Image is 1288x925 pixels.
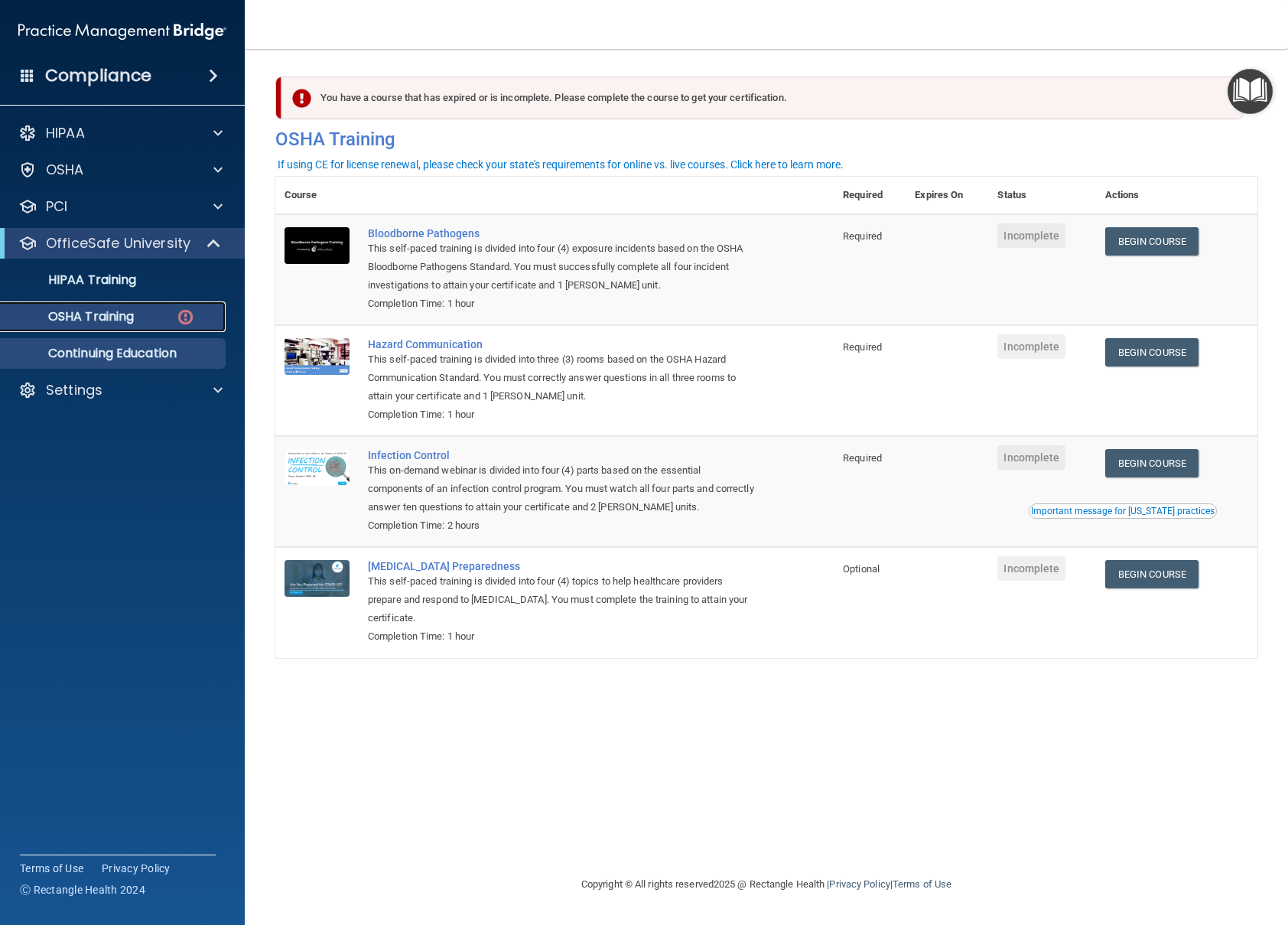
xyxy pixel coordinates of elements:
a: PCI [18,197,223,216]
div: Completion Time: 1 hour [368,295,757,313]
img: exclamation-circle-solid-danger.72ef9ffc.png [292,89,311,108]
img: PMB logo [18,16,226,47]
span: Required [843,230,882,242]
iframe: Drift Widget Chat Controller [1023,816,1270,878]
p: HIPAA Training [10,272,136,288]
p: Settings [46,381,102,399]
span: Incomplete [997,445,1065,470]
span: Incomplete [997,556,1065,581]
p: OfficeSafe University [46,234,190,252]
th: Actions [1096,177,1257,214]
a: Bloodborne Pathogens [368,227,757,239]
div: This self-paced training is divided into four (4) exposure incidents based on the OSHA Bloodborne... [368,239,757,295]
span: Incomplete [997,334,1065,359]
p: Continuing Education [10,346,219,361]
div: This self-paced training is divided into three (3) rooms based on the OSHA Hazard Communication S... [368,350,757,406]
button: Read this if you are a dental practitioner in the state of CA [1029,503,1217,519]
img: danger-circle.6113f641.png [176,308,195,327]
a: Terms of Use [20,861,83,876]
h4: OSHA Training [275,129,1257,150]
a: OSHA [18,161,223,179]
a: Begin Course [1105,560,1199,588]
a: Privacy Policy [102,861,171,876]
div: Completion Time: 2 hours [368,516,757,535]
a: Hazard Communication [368,338,757,350]
span: Incomplete [997,223,1065,248]
a: Privacy Policy [829,878,890,890]
p: HIPAA [46,124,85,142]
div: Copyright © All rights reserved 2025 @ Rectangle Health | | [487,860,1046,909]
div: This self-paced training is divided into four (4) topics to help healthcare providers prepare and... [368,572,757,627]
div: If using CE for license renewal, please check your state's requirements for online vs. live cours... [278,159,844,170]
th: Expires On [906,177,988,214]
a: Begin Course [1105,449,1199,477]
p: PCI [46,197,67,216]
div: This on-demand webinar is divided into four (4) parts based on the essential components of an inf... [368,461,757,516]
a: Begin Course [1105,338,1199,366]
th: Course [275,177,359,214]
div: Completion Time: 1 hour [368,406,757,424]
span: Required [843,341,882,353]
div: Completion Time: 1 hour [368,627,757,646]
a: Begin Course [1105,227,1199,256]
p: OSHA Training [10,309,134,324]
div: You have a course that has expired or is incomplete. Please complete the course to get your certi... [281,77,1244,119]
a: Terms of Use [893,878,951,890]
p: OSHA [46,161,84,179]
th: Required [834,177,906,214]
a: Infection Control [368,449,757,461]
button: Open Resource Center [1228,69,1273,114]
div: Important message for [US_STATE] practices [1031,506,1215,516]
a: OfficeSafe University [18,234,222,252]
a: [MEDICAL_DATA] Preparedness [368,560,757,572]
button: If using CE for license renewal, please check your state's requirements for online vs. live cours... [275,157,846,172]
span: Ⓒ Rectangle Health 2024 [20,882,145,897]
span: Optional [843,563,880,575]
span: Required [843,452,882,464]
h4: Compliance [45,65,151,86]
a: HIPAA [18,124,223,142]
a: Settings [18,381,223,399]
th: Status [988,177,1095,214]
